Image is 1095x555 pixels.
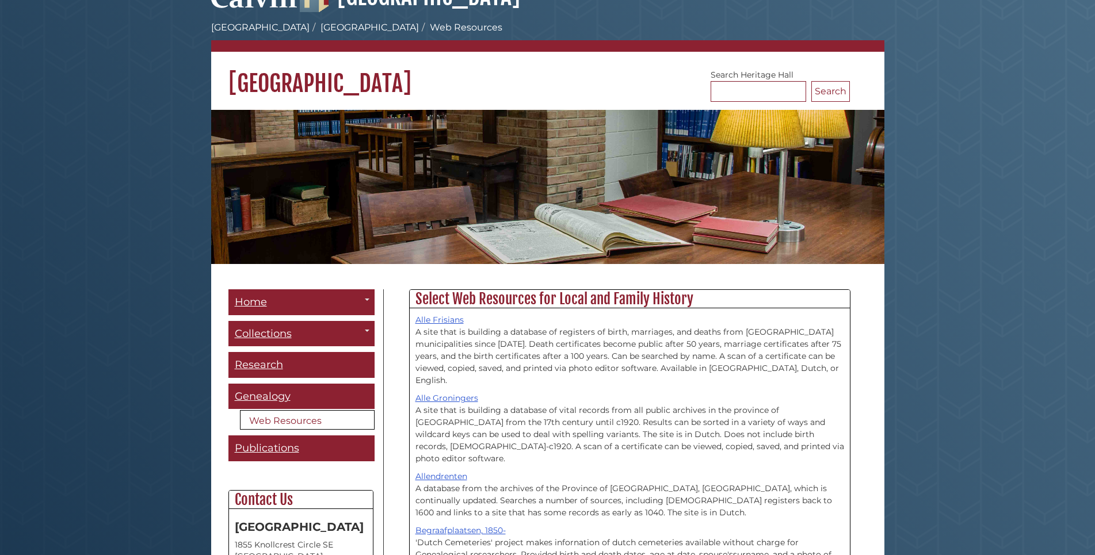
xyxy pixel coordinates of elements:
a: Allendrenten [415,471,467,481]
span: Publications [235,442,299,454]
strong: [GEOGRAPHIC_DATA] [235,520,364,534]
a: Alle Groningers [415,393,478,403]
a: Web Resources [240,410,375,430]
h1: [GEOGRAPHIC_DATA] [211,52,884,98]
p: A site that is building a database of registers of birth, marriages, and deaths from [GEOGRAPHIC_... [415,314,844,386]
h2: Select Web Resources for Local and Family History [410,290,850,308]
a: Home [228,289,375,315]
a: [GEOGRAPHIC_DATA] [321,22,419,33]
a: Begraafplaatsen, 1850- [415,525,506,535]
a: [GEOGRAPHIC_DATA] [211,22,310,33]
a: Alle Frisians [415,315,464,325]
span: Research [235,358,283,371]
span: Collections [235,327,292,340]
nav: breadcrumb [211,21,884,52]
button: Search [811,81,850,102]
p: A site that is building a database of vital records from all public archives in the province of [... [415,392,844,465]
a: Genealogy [228,384,375,409]
a: Research [228,352,375,378]
h2: Contact Us [229,491,373,509]
a: Publications [228,435,375,461]
span: Genealogy [235,390,291,403]
span: Home [235,296,267,308]
p: A database from the archives of the Province of [GEOGRAPHIC_DATA], [GEOGRAPHIC_DATA], which is co... [415,470,844,519]
li: Web Resources [419,21,502,35]
a: Collections [228,321,375,347]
